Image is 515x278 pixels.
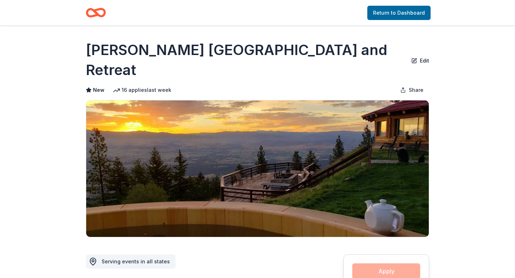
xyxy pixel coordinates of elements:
span: New [93,86,104,94]
span: Serving events in all states [102,258,170,264]
a: Home [86,4,106,21]
button: Edit [411,55,429,65]
button: Share [394,83,429,97]
h1: [PERSON_NAME] [GEOGRAPHIC_DATA] and Retreat [86,40,406,80]
span: Share [409,86,423,94]
img: Image for Downing Mountain Lodge and Retreat [86,100,429,237]
a: Return to Dashboard [367,6,431,20]
div: 16 applies last week [113,86,171,94]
